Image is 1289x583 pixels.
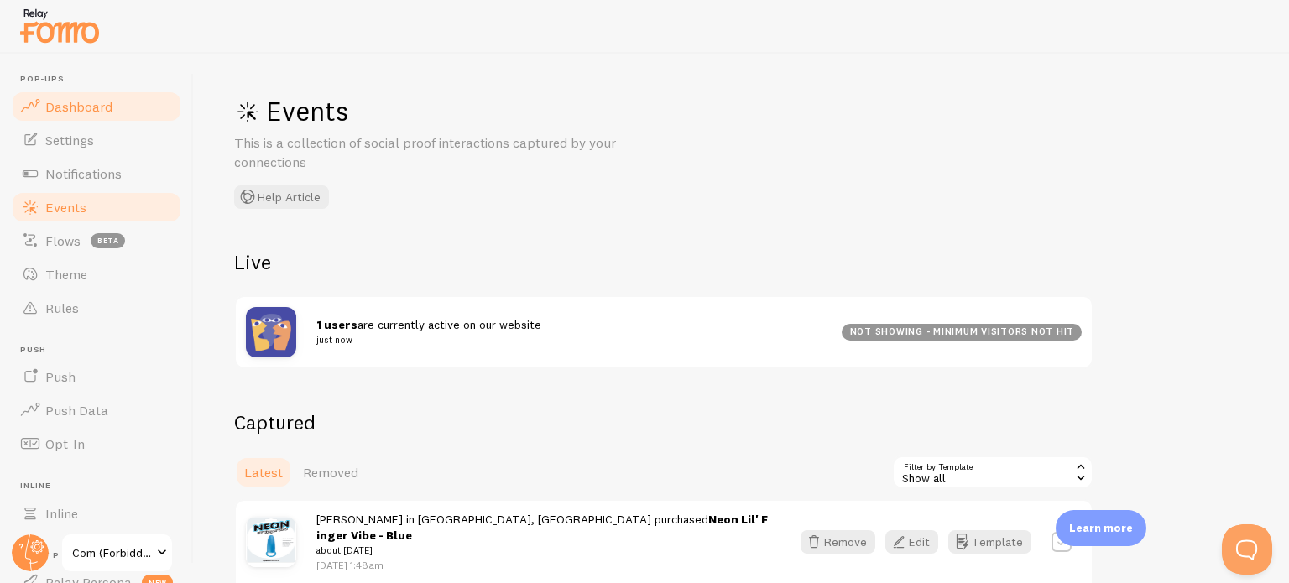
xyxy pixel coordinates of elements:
span: Dashboard [45,98,112,115]
a: Flows beta [10,224,183,258]
h2: Captured [234,409,1093,435]
a: Settings [10,123,183,157]
span: Latest [244,464,283,481]
a: Dashboard [10,90,183,123]
span: Pop-ups [20,74,183,85]
a: Rules [10,291,183,325]
span: Push [45,368,76,385]
span: Com (Forbiddenfruit) [72,543,152,563]
a: Com (Forbiddenfruit) [60,533,174,573]
div: not showing - minimum visitors not hit [842,324,1082,341]
span: Push Data [45,402,108,419]
button: Template [948,530,1031,554]
img: fomo-relay-logo-orange.svg [18,4,102,47]
button: Help Article [234,185,329,209]
a: Theme [10,258,183,291]
span: [PERSON_NAME] in [GEOGRAPHIC_DATA], [GEOGRAPHIC_DATA] purchased [316,512,770,559]
small: just now [316,332,822,347]
div: Learn more [1056,510,1146,546]
div: Show all [892,455,1093,489]
a: Notifications [10,157,183,190]
p: [DATE] 1:48am [316,558,770,572]
span: Inline [20,481,183,492]
strong: 1 users [316,317,357,332]
span: Push [20,345,183,356]
img: pageviews.png [246,307,296,357]
a: Inline [10,497,183,530]
a: Push [10,360,183,393]
img: neon-lil-finger-vibe.jpg [246,517,296,567]
span: Notifications [45,165,122,182]
h2: Live [234,249,1093,275]
span: Inline [45,505,78,522]
span: Removed [303,464,358,481]
span: Settings [45,132,94,148]
p: This is a collection of social proof interactions captured by your connections [234,133,637,172]
span: beta [91,233,125,248]
span: Rules [45,299,79,316]
span: Flows [45,232,81,249]
a: Latest [234,455,293,489]
button: Remove [801,530,875,554]
a: Edit [885,530,948,554]
a: Events [10,190,183,224]
span: Theme [45,266,87,283]
a: Opt-In [10,427,183,461]
p: Learn more [1069,520,1133,536]
span: Opt-In [45,435,85,452]
a: Push Data [10,393,183,427]
span: are currently active on our website [316,317,822,348]
iframe: Help Scout Beacon - Open [1222,524,1272,575]
h1: Events [234,94,738,128]
span: Events [45,199,86,216]
a: Neon Lil' Finger Vibe - Blue [316,512,768,543]
a: Removed [293,455,368,489]
button: Edit [885,530,938,554]
small: about [DATE] [316,543,770,558]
